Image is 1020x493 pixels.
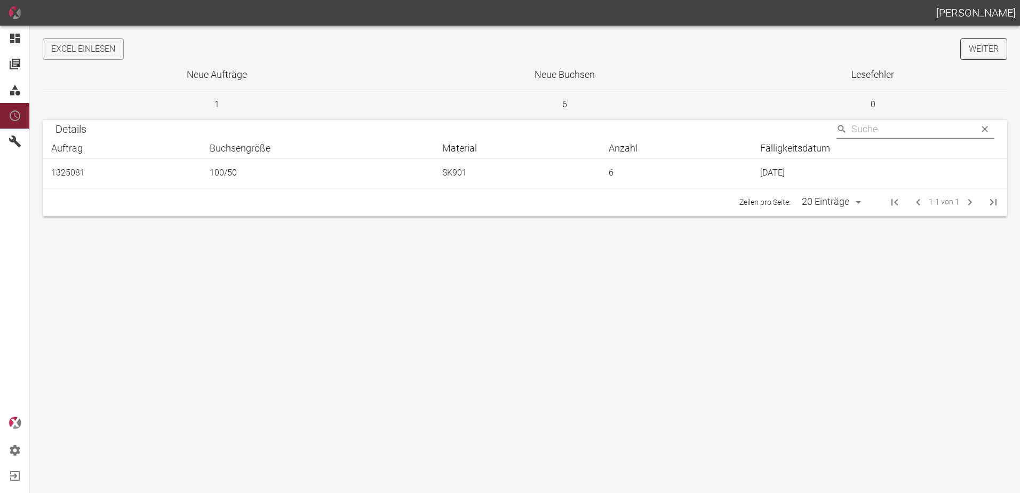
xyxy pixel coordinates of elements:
[929,196,959,208] span: 1-1 von 1
[981,189,1006,215] span: Letzte Seite
[43,158,201,188] td: 1325081
[600,158,752,188] td: 6
[907,192,929,213] span: Vorherige Seite
[752,158,1007,188] td: [DATE]
[43,60,391,90] th: Neue Aufträge
[738,60,1007,90] th: Lesefehler
[55,121,86,138] h6: Details
[739,197,791,208] p: Zeilen pro Seite:
[43,38,124,60] button: Excel einlesen
[442,142,491,155] span: Material
[434,158,600,188] td: SK901
[936,4,1016,21] h1: [PERSON_NAME]
[836,124,847,134] svg: Suche
[43,90,391,120] td: 1
[738,90,1007,120] td: 0
[760,142,844,155] span: Fälligkeitsdatum
[210,142,284,155] span: Buchsengröße
[882,189,907,215] span: Erste Seite
[51,142,193,155] div: Auftrag
[391,90,738,120] td: 6
[51,142,97,155] span: Auftrag
[959,192,981,213] span: Nächste Seite
[960,38,1007,60] a: Weiter
[851,120,971,139] input: Search
[201,158,434,188] td: 100/50
[795,193,865,211] div: 20 Einträge
[391,60,738,90] th: Neue Buchsen
[609,142,743,155] div: Anzahl
[442,142,592,155] div: Material
[9,417,21,429] img: logo
[609,142,651,155] span: Anzahl
[9,6,21,19] img: icon
[799,195,852,209] div: 20 Einträge
[210,142,425,155] div: Buchsengröße
[760,142,999,155] div: Fälligkeitsdatum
